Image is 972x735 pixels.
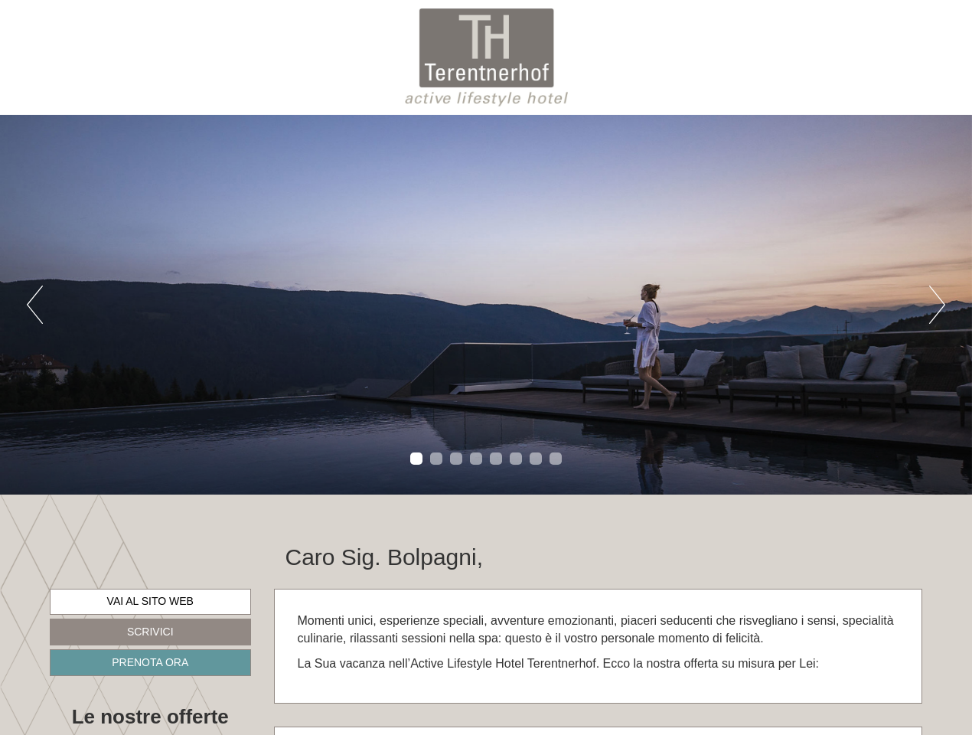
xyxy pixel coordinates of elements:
[50,703,251,731] div: Le nostre offerte
[27,286,43,324] button: Previous
[50,649,251,676] a: Prenota ora
[285,544,484,570] h1: Caro Sig. Bolpagni,
[298,612,899,648] p: Momenti unici, esperienze speciali, avventure emozionanti, piaceri seducenti che risvegliano i se...
[298,655,899,673] p: La Sua vacanza nell’Active Lifestyle Hotel Terentnerhof. Ecco la nostra offerta su misura per Lei:
[50,619,251,645] a: Scrivici
[929,286,945,324] button: Next
[50,589,251,615] a: Vai al sito web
